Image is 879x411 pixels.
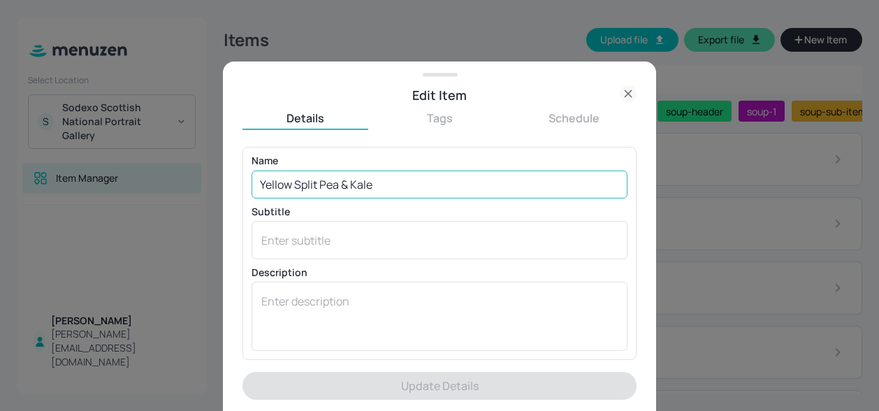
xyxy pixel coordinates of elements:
div: Edit Item [242,85,637,105]
p: Description [252,268,627,277]
input: Enter item name [252,171,627,199]
button: Schedule [511,110,637,126]
p: Subtitle [252,207,627,217]
button: Tags [377,110,502,126]
p: Name [252,156,627,166]
button: Details [242,110,368,126]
